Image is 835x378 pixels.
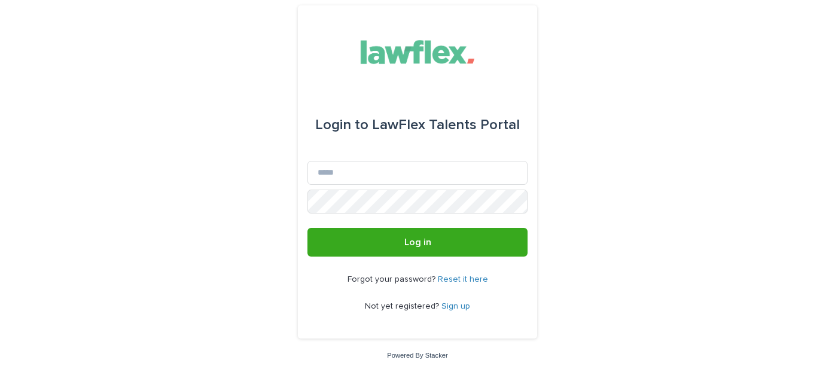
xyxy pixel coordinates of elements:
[404,237,431,247] span: Log in
[307,228,528,257] button: Log in
[438,275,488,283] a: Reset it here
[441,302,470,310] a: Sign up
[315,108,520,142] div: LawFlex Talents Portal
[387,352,447,359] a: Powered By Stacker
[351,34,485,70] img: Gnvw4qrBSHOAfo8VMhG6
[365,302,441,310] span: Not yet registered?
[315,118,368,132] span: Login to
[348,275,438,283] span: Forgot your password?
